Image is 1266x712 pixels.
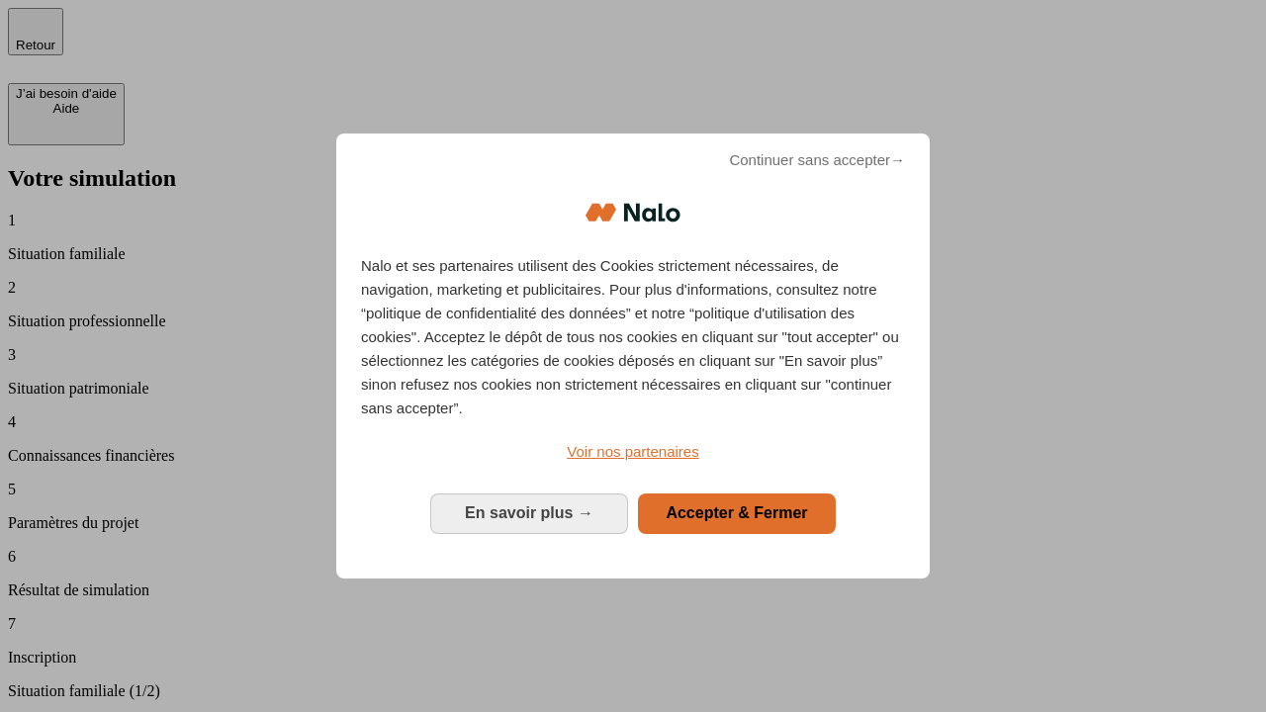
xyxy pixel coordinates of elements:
[586,183,680,242] img: Logo
[361,440,905,464] a: Voir nos partenaires
[430,493,628,533] button: En savoir plus: Configurer vos consentements
[729,148,905,172] span: Continuer sans accepter→
[638,493,836,533] button: Accepter & Fermer: Accepter notre traitement des données et fermer
[361,254,905,420] p: Nalo et ses partenaires utilisent des Cookies strictement nécessaires, de navigation, marketing e...
[666,504,807,521] span: Accepter & Fermer
[336,133,930,578] div: Bienvenue chez Nalo Gestion du consentement
[567,443,698,460] span: Voir nos partenaires
[465,504,593,521] span: En savoir plus →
